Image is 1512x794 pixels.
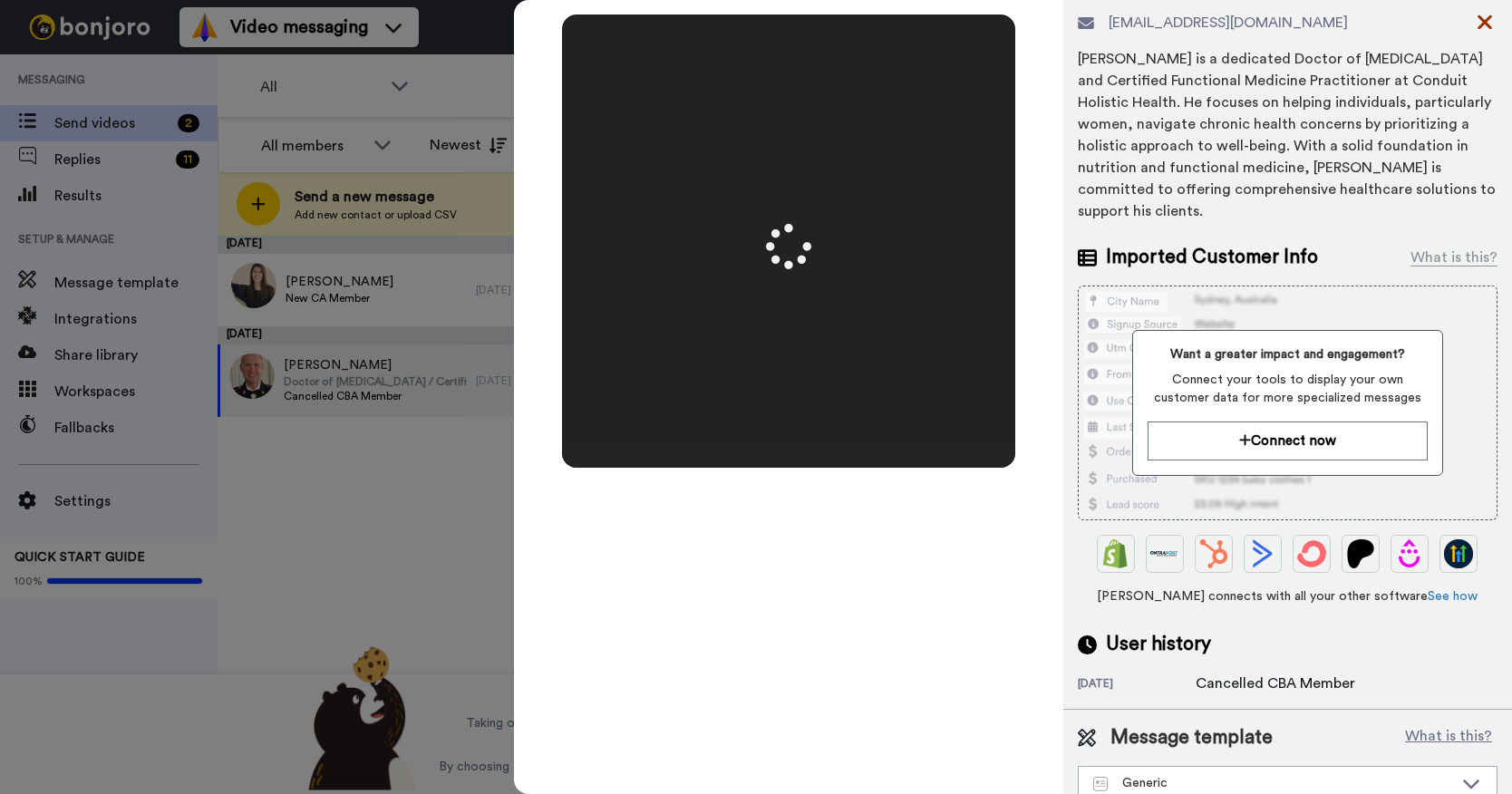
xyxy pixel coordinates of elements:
[1106,244,1318,271] span: Imported Customer Info
[1078,676,1196,694] div: [DATE]
[1346,539,1375,568] img: Patreon
[1297,539,1326,568] img: ConvertKit
[1093,777,1109,791] img: Message-temps.svg
[1248,539,1277,568] img: ActiveCampaign
[1101,539,1130,568] img: Shopify
[1148,421,1429,460] button: Connect now
[1148,345,1429,363] span: Want a greater impact and engagement?
[1148,371,1429,407] span: Connect your tools to display your own customer data for more specialized messages
[1078,48,1497,222] div: [PERSON_NAME] is a dedicated Doctor of [MEDICAL_DATA] and Certified Functional Medicine Practitio...
[1199,539,1228,568] img: Hubspot
[1410,247,1497,268] div: What is this?
[1196,673,1355,694] div: Cancelled CBA Member
[1106,631,1211,658] span: User history
[1150,539,1179,568] img: Ontraport
[1093,774,1453,792] div: Generic
[1110,724,1273,751] span: Message template
[1428,590,1478,603] a: See how
[1400,724,1497,751] button: What is this?
[1078,587,1497,605] span: [PERSON_NAME] connects with all your other software
[1444,539,1473,568] img: GoHighLevel
[1395,539,1424,568] img: Drip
